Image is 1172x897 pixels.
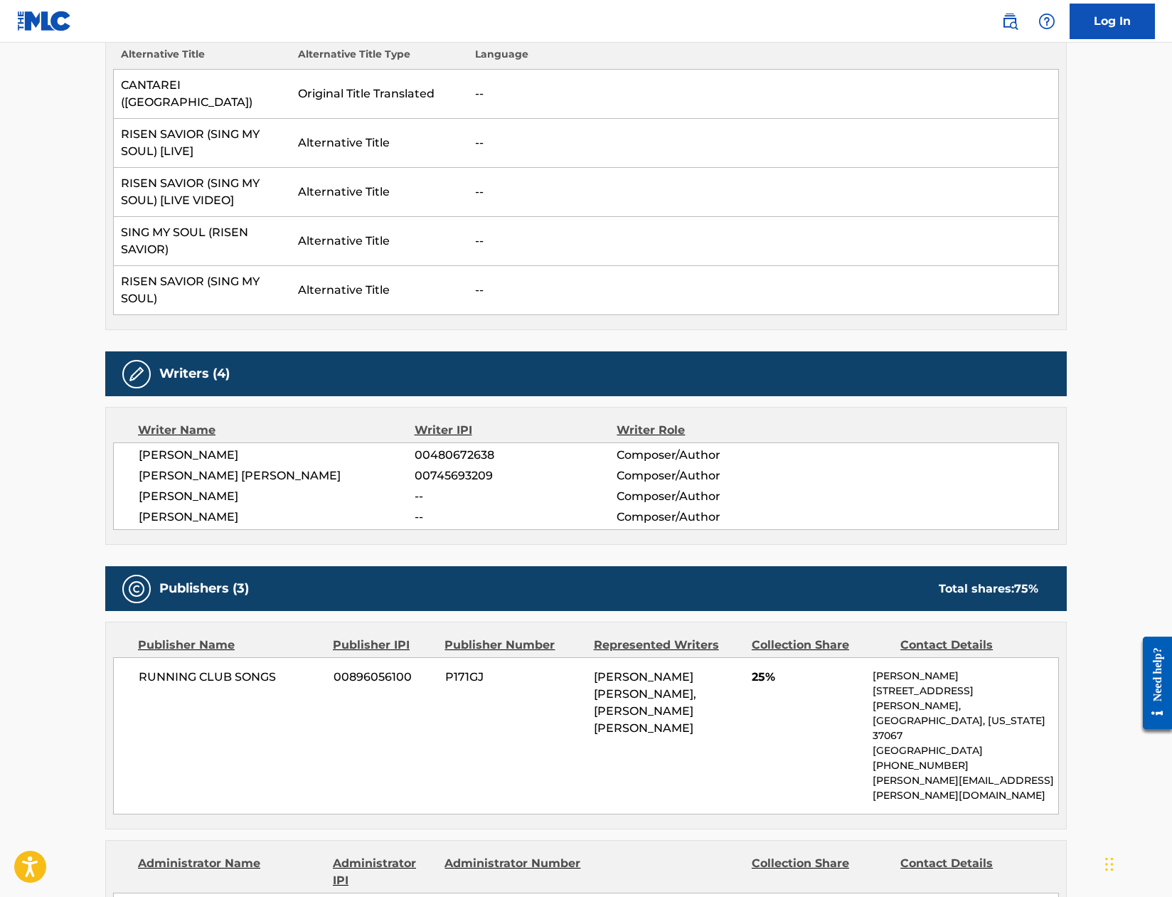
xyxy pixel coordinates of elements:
[752,669,862,686] span: 25%
[873,743,1058,758] p: [GEOGRAPHIC_DATA]
[291,217,468,266] td: Alternative Title
[468,217,1059,266] td: --
[114,47,291,70] th: Alternative Title
[468,119,1059,168] td: --
[114,119,291,168] td: RISEN SAVIOR (SING MY SOUL) [LIVE]
[617,447,801,464] span: Composer/Author
[139,467,415,484] span: [PERSON_NAME] [PERSON_NAME]
[333,855,434,889] div: Administrator IPI
[1070,4,1155,39] a: Log In
[291,70,468,119] td: Original Title Translated
[333,637,434,654] div: Publisher IPI
[128,580,145,598] img: Publishers
[996,7,1024,36] a: Public Search
[138,855,322,889] div: Administrator Name
[468,168,1059,217] td: --
[415,488,617,505] span: --
[159,580,249,597] h5: Publishers (3)
[617,422,801,439] div: Writer Role
[415,509,617,526] span: --
[114,70,291,119] td: CANTAREI ([GEOGRAPHIC_DATA])
[139,509,415,526] span: [PERSON_NAME]
[138,637,322,654] div: Publisher Name
[873,669,1058,684] p: [PERSON_NAME]
[1038,13,1055,30] img: help
[1101,829,1172,897] iframe: Chat Widget
[900,855,1038,889] div: Contact Details
[114,266,291,315] td: RISEN SAVIOR (SING MY SOUL)
[291,168,468,217] td: Alternative Title
[415,447,617,464] span: 00480672638
[594,637,741,654] div: Represented Writers
[617,467,801,484] span: Composer/Author
[291,266,468,315] td: Alternative Title
[1105,843,1114,886] div: Drag
[444,637,582,654] div: Publisher Number
[594,670,696,735] span: [PERSON_NAME] [PERSON_NAME], [PERSON_NAME] [PERSON_NAME]
[445,669,583,686] span: P171GJ
[128,366,145,383] img: Writers
[1132,625,1172,740] iframe: Resource Center
[752,855,890,889] div: Collection Share
[617,509,801,526] span: Composer/Author
[139,488,415,505] span: [PERSON_NAME]
[752,637,890,654] div: Collection Share
[139,669,323,686] span: RUNNING CLUB SONGS
[138,422,415,439] div: Writer Name
[1001,13,1018,30] img: search
[900,637,1038,654] div: Contact Details
[468,266,1059,315] td: --
[114,168,291,217] td: RISEN SAVIOR (SING MY SOUL) [LIVE VIDEO]
[873,713,1058,743] p: [GEOGRAPHIC_DATA], [US_STATE] 37067
[291,119,468,168] td: Alternative Title
[873,773,1058,803] p: [PERSON_NAME][EMAIL_ADDRESS][PERSON_NAME][DOMAIN_NAME]
[114,217,291,266] td: SING MY SOUL (RISEN SAVIOR)
[291,47,468,70] th: Alternative Title Type
[159,366,230,382] h5: Writers (4)
[334,669,435,686] span: 00896056100
[939,580,1038,598] div: Total shares:
[1014,582,1038,595] span: 75 %
[873,684,1058,713] p: [STREET_ADDRESS][PERSON_NAME],
[1033,7,1061,36] div: Help
[139,447,415,464] span: [PERSON_NAME]
[468,70,1059,119] td: --
[415,467,617,484] span: 00745693209
[17,11,72,31] img: MLC Logo
[415,422,617,439] div: Writer IPI
[617,488,801,505] span: Composer/Author
[873,758,1058,773] p: [PHONE_NUMBER]
[468,47,1059,70] th: Language
[444,855,582,889] div: Administrator Number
